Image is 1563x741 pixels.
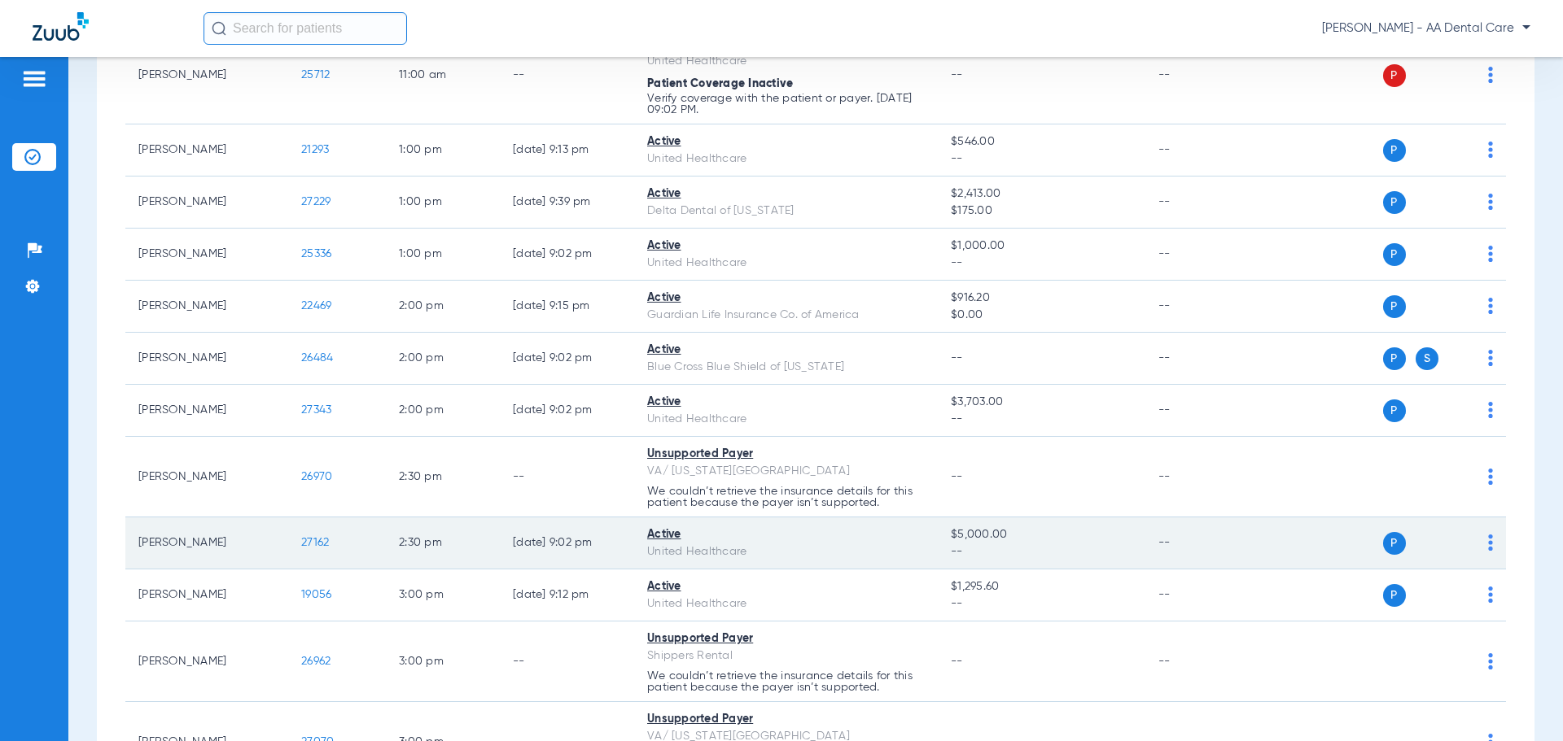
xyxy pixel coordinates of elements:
span: P [1383,191,1406,214]
span: Patient Coverage Inactive [647,78,793,89]
td: -- [1145,281,1255,333]
span: 26962 [301,656,331,667]
span: P [1383,243,1406,266]
td: [DATE] 9:02 PM [500,517,634,569]
span: 25712 [301,69,330,81]
td: [DATE] 9:12 PM [500,569,634,621]
div: United Healthcare [647,543,925,560]
div: United Healthcare [647,411,925,428]
td: 3:00 PM [386,621,500,702]
img: hamburger-icon [21,69,47,89]
input: Search for patients [204,12,407,45]
td: 3:00 PM [386,569,500,621]
span: $0.00 [951,307,1132,324]
td: [PERSON_NAME] [125,385,288,437]
div: Shippers Rental [647,647,925,665]
td: -- [1145,27,1255,124]
span: -- [951,411,1132,428]
img: group-dot-blue.svg [1488,402,1493,418]
td: -- [500,621,634,702]
td: -- [1145,229,1255,281]
img: group-dot-blue.svg [1488,194,1493,210]
td: 1:00 PM [386,124,500,177]
span: -- [951,69,963,81]
span: P [1383,584,1406,607]
div: United Healthcare [647,150,925,168]
span: -- [951,656,963,667]
span: -- [951,471,963,482]
span: 26484 [301,352,333,364]
td: [PERSON_NAME] [125,229,288,281]
div: Active [647,185,925,203]
span: 26970 [301,471,332,482]
span: $175.00 [951,203,1132,220]
img: group-dot-blue.svg [1488,298,1493,314]
td: [DATE] 9:02 PM [500,333,634,385]
div: Unsupported Payer [647,446,925,463]
td: [PERSON_NAME] [125,333,288,385]
img: group-dot-blue.svg [1488,67,1493,83]
td: 11:00 AM [386,27,500,124]
td: -- [1145,124,1255,177]
td: -- [1145,385,1255,437]
p: We couldn’t retrieve the insurance details for this patient because the payer isn’t supported. [647,486,925,508]
td: -- [1145,569,1255,621]
td: [PERSON_NAME] [125,517,288,569]
span: [PERSON_NAME] - AA Dental Care [1322,20,1530,37]
div: Active [647,133,925,150]
td: -- [1145,437,1255,517]
img: group-dot-blue.svg [1488,469,1493,485]
td: -- [500,437,634,517]
span: $546.00 [951,133,1132,150]
td: -- [1145,621,1255,702]
td: 2:30 PM [386,517,500,569]
div: Unsupported Payer [647,630,925,647]
div: United Healthcare [647,255,925,272]
img: group-dot-blue.svg [1488,350,1493,366]
span: -- [951,543,1132,560]
td: [PERSON_NAME] [125,281,288,333]
span: P [1383,532,1406,555]
span: -- [951,352,963,364]
span: $916.20 [951,290,1132,307]
td: [DATE] 9:02 PM [500,385,634,437]
div: United Healthcare [647,595,925,612]
td: -- [1145,517,1255,569]
div: United Healthcare [647,53,925,70]
span: -- [951,595,1132,612]
span: P [1383,64,1406,87]
div: Active [647,290,925,307]
td: [DATE] 9:39 PM [500,177,634,229]
td: 2:00 PM [386,333,500,385]
img: group-dot-blue.svg [1488,142,1493,158]
div: Active [647,578,925,595]
span: -- [951,150,1132,168]
td: -- [1145,177,1255,229]
div: Active [647,526,925,543]
div: Guardian Life Insurance Co. of America [647,307,925,324]
td: [PERSON_NAME] [125,27,288,124]
span: P [1383,139,1406,162]
span: $1,000.00 [951,238,1132,255]
td: [PERSON_NAME] [125,177,288,229]
img: Zuub Logo [33,12,89,41]
span: 25336 [301,248,331,259]
div: Active [647,238,925,255]
td: [PERSON_NAME] [125,437,288,517]
span: P [1383,347,1406,370]
span: 19056 [301,589,331,600]
div: Active [647,342,925,359]
img: group-dot-blue.svg [1488,586,1493,603]
div: Delta Dental of [US_STATE] [647,203,925,220]
div: VA/ [US_STATE][GEOGRAPHIC_DATA] [647,463,925,480]
td: [DATE] 9:15 PM [500,281,634,333]
p: Verify coverage with the patient or payer. [DATE] 09:02 PM. [647,93,925,116]
span: $1,295.60 [951,578,1132,595]
td: [PERSON_NAME] [125,124,288,177]
td: [PERSON_NAME] [125,621,288,702]
td: [DATE] 9:02 PM [500,229,634,281]
img: group-dot-blue.svg [1488,653,1493,669]
span: $5,000.00 [951,526,1132,543]
div: Blue Cross Blue Shield of [US_STATE] [647,359,925,376]
span: 27229 [301,196,331,207]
